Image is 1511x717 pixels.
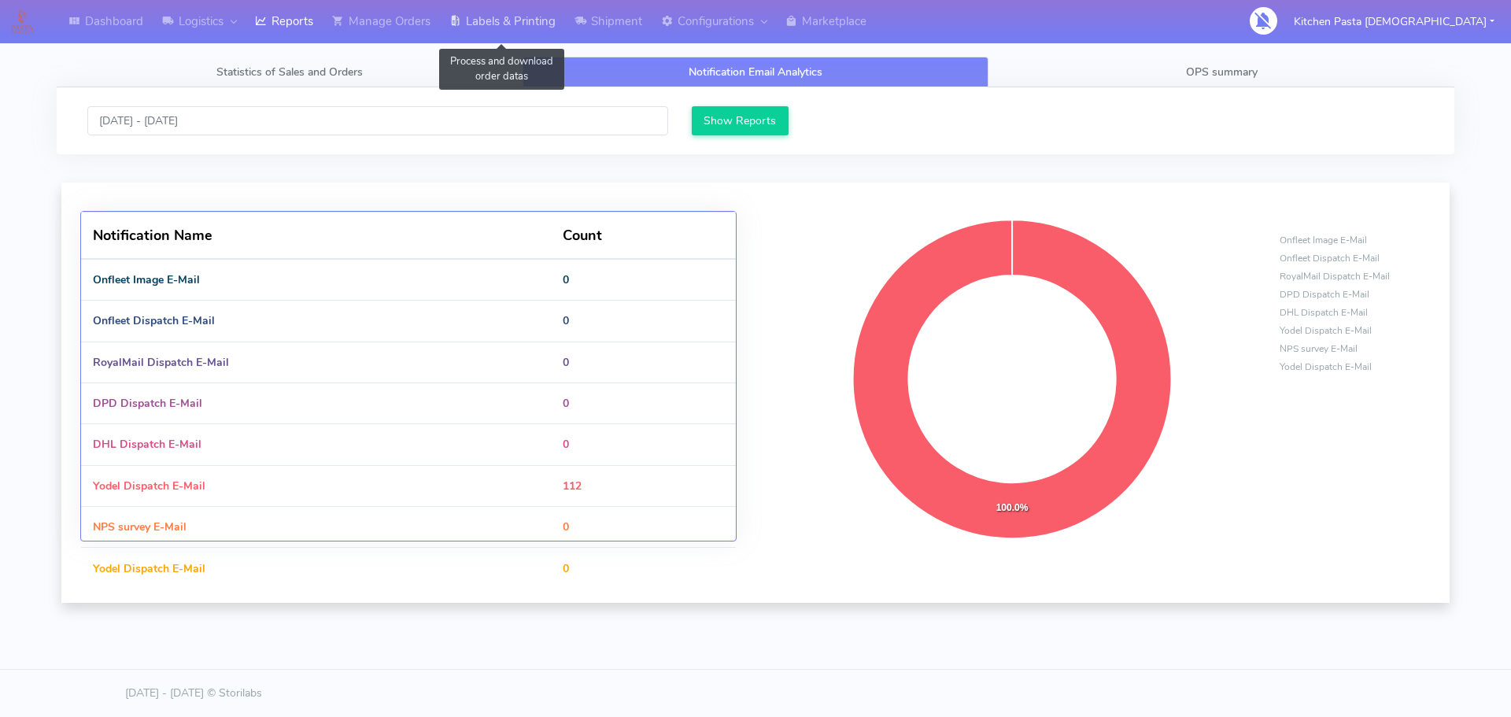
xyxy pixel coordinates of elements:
[1280,342,1358,355] span: NPS survey E-Mail
[87,106,668,135] input: Pick the Daterange
[563,313,569,328] strong: 0
[93,272,200,287] strong: Onfleet Image E-Mail
[692,106,789,135] button: Show Reports
[81,213,550,259] th: Notification Name
[216,65,363,79] span: Statistics of Sales and Orders
[689,65,822,79] span: Notification Email Analytics
[563,396,569,411] strong: 0
[563,519,569,534] strong: 0
[1280,288,1369,301] span: DPD Dispatch E-Mail
[93,519,187,534] strong: NPS survey E-Mail
[1282,6,1506,38] button: Kitchen Pasta [DEMOGRAPHIC_DATA]
[93,396,202,411] strong: DPD Dispatch E-Mail
[563,355,569,370] strong: 0
[1280,324,1372,337] span: Yodel Dispatch E-Mail
[1280,306,1368,319] span: DHL Dispatch E-Mail
[1186,65,1258,79] span: OPS summary
[563,561,569,576] strong: 0
[550,213,736,259] th: Count
[1280,234,1367,246] span: Onfleet Image E-Mail
[563,272,569,287] strong: 0
[93,437,201,452] strong: DHL Dispatch E-Mail
[1280,252,1380,264] span: Onfleet Dispatch E-Mail
[93,479,205,493] strong: Yodel Dispatch E-Mail
[93,313,215,328] strong: Onfleet Dispatch E-Mail
[563,479,582,493] strong: 112
[1280,270,1390,283] span: RoyalMail Dispatch E-Mail
[57,57,1454,87] ul: Tabs
[1280,360,1372,373] span: Yodel Dispatch E-Mail
[563,437,569,452] strong: 0
[93,561,205,576] strong: Yodel Dispatch E-Mail
[93,355,229,370] strong: RoyalMail Dispatch E-Mail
